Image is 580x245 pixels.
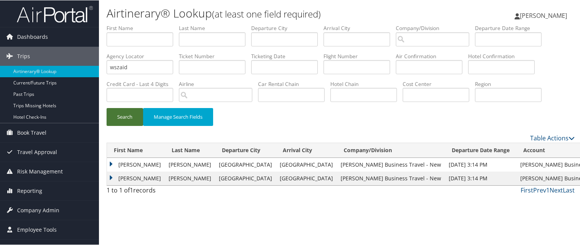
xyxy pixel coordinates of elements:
[215,143,276,157] th: Departure City: activate to sort column ascending
[107,5,419,21] h1: Airtinerary® Lookup
[215,171,276,185] td: [GEOGRAPHIC_DATA]
[563,186,575,194] a: Last
[165,143,215,157] th: Last Name: activate to sort column ascending
[530,134,575,142] a: Table Actions
[323,52,396,60] label: Flight Number
[396,52,468,60] label: Air Confirmation
[165,157,215,171] td: [PERSON_NAME]
[17,5,93,23] img: airportal-logo.png
[337,143,445,157] th: Company/Division
[107,143,165,157] th: First Name: activate to sort column ascending
[546,186,550,194] a: 1
[179,24,251,32] label: Last Name
[330,80,403,87] label: Hotel Chain
[165,171,215,185] td: [PERSON_NAME]
[17,181,42,200] span: Reporting
[17,46,30,65] span: Trips
[130,186,133,194] span: 1
[445,171,516,185] td: [DATE] 3:14 PM
[107,171,165,185] td: [PERSON_NAME]
[215,157,276,171] td: [GEOGRAPHIC_DATA]
[179,80,258,87] label: Airline
[17,142,57,161] span: Travel Approval
[107,185,215,198] div: 1 to 1 of records
[251,52,323,60] label: Ticketing Date
[107,80,179,87] label: Credit Card - Last 4 Digits
[323,24,396,32] label: Arrival City
[107,157,165,171] td: [PERSON_NAME]
[179,52,251,60] label: Ticket Number
[17,27,48,46] span: Dashboards
[475,80,547,87] label: Region
[17,162,63,181] span: Risk Management
[251,24,323,32] label: Departure City
[515,4,575,27] a: [PERSON_NAME]
[107,108,143,126] button: Search
[143,108,213,126] button: Manage Search Fields
[445,143,516,157] th: Departure Date Range: activate to sort column descending
[521,186,533,194] a: First
[276,143,337,157] th: Arrival City: activate to sort column ascending
[403,80,475,87] label: Cost Center
[475,24,547,32] label: Departure Date Range
[276,157,337,171] td: [GEOGRAPHIC_DATA]
[445,157,516,171] td: [DATE] 3:14 PM
[520,11,567,19] span: [PERSON_NAME]
[258,80,330,87] label: Car Rental Chain
[396,24,475,32] label: Company/Division
[17,200,59,220] span: Company Admin
[533,186,546,194] a: Prev
[107,24,179,32] label: First Name
[17,123,46,142] span: Book Travel
[550,186,563,194] a: Next
[212,7,321,20] small: (at least one field required)
[276,171,337,185] td: [GEOGRAPHIC_DATA]
[107,52,179,60] label: Agency Locator
[337,157,445,171] td: [PERSON_NAME] Business Travel - New
[337,171,445,185] td: [PERSON_NAME] Business Travel - New
[468,52,540,60] label: Hotel Confirmation
[17,220,57,239] span: Employee Tools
